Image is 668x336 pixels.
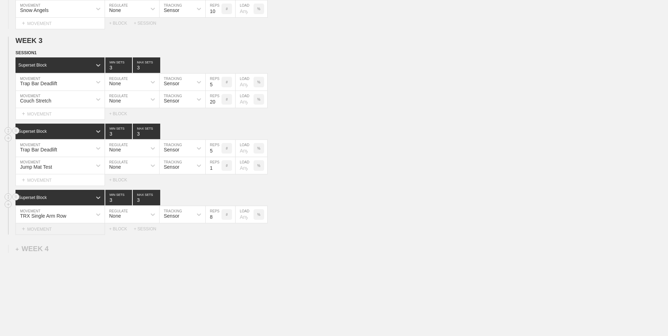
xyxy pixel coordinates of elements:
p: # [226,213,228,217]
div: Superset Block [18,63,47,68]
span: SESSION 1 [15,50,37,55]
span: + [22,111,25,117]
div: + BLOCK [109,178,134,182]
input: Any [236,157,254,174]
p: % [257,164,261,168]
input: Any [236,74,254,91]
div: Sensor [164,7,179,13]
div: + BLOCK [109,111,134,116]
div: MOVEMENT [15,174,105,186]
span: WEEK 3 [15,37,43,44]
span: + [22,226,25,232]
p: % [257,7,261,11]
p: % [257,147,261,150]
span: + [22,20,25,26]
div: None [109,7,121,13]
div: None [109,164,121,170]
div: TRX Single Arm Row [20,213,66,219]
span: + [22,177,25,183]
div: None [109,81,121,86]
input: Any [236,91,254,108]
div: + SESSION [134,21,162,26]
div: Sensor [164,164,179,170]
div: + SESSION [134,226,162,231]
div: Snow Angels [20,7,49,13]
div: + BLOCK [109,21,134,26]
input: None [133,124,160,139]
p: % [257,98,261,101]
div: Couch Stretch [20,98,51,104]
div: Sensor [164,81,179,86]
p: # [226,98,228,101]
div: None [109,213,121,219]
div: MOVEMENT [15,18,105,29]
div: None [109,98,121,104]
p: % [257,80,261,84]
div: Superset Block [18,195,47,200]
div: Jump Mat Test [20,164,52,170]
div: Superset Block [18,129,47,134]
input: Any [236,206,254,223]
iframe: Chat Widget [633,302,668,336]
div: Sensor [164,98,179,104]
p: # [226,147,228,150]
input: None [133,57,160,73]
p: # [226,80,228,84]
div: Sensor [164,147,179,153]
div: + BLOCK [109,226,134,231]
span: + [15,246,19,252]
div: Trap Bar Deadlift [20,147,57,153]
input: None [133,190,160,205]
div: Sensor [164,213,179,219]
p: # [226,164,228,168]
div: MOVEMENT [15,108,105,120]
input: Any [236,0,254,17]
p: # [226,7,228,11]
p: % [257,213,261,217]
div: WEEK 4 [15,245,49,253]
div: Trap Bar Deadlift [20,81,57,86]
div: MOVEMENT [15,223,105,235]
div: None [109,147,121,153]
input: Any [236,140,254,157]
